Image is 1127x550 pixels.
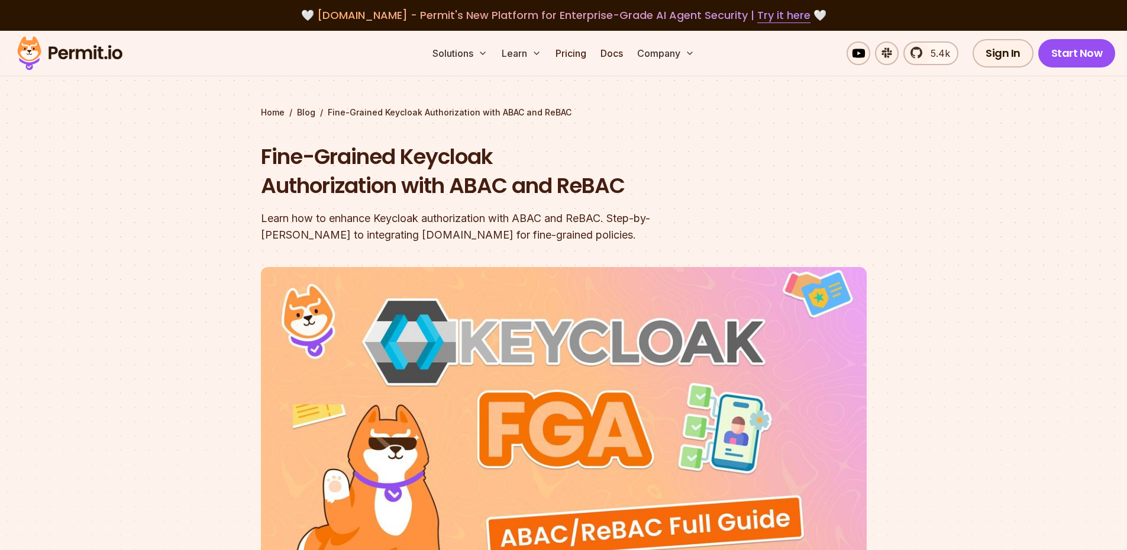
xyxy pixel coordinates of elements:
a: Home [261,107,285,118]
div: Learn how to enhance Keycloak authorization with ABAC and ReBAC. Step-by-[PERSON_NAME] to integra... [261,210,715,243]
button: Company [632,41,699,65]
a: Blog [297,107,315,118]
button: Learn [497,41,546,65]
img: Permit logo [12,33,128,73]
a: Pricing [551,41,591,65]
span: [DOMAIN_NAME] - Permit's New Platform for Enterprise-Grade AI Agent Security | [317,8,810,22]
span: 5.4k [923,46,950,60]
a: 5.4k [903,41,958,65]
div: / / [261,107,867,118]
a: Docs [596,41,628,65]
a: Try it here [757,8,810,23]
button: Solutions [428,41,492,65]
a: Start Now [1038,39,1116,67]
a: Sign In [973,39,1034,67]
h1: Fine-Grained Keycloak Authorization with ABAC and ReBAC [261,142,715,201]
div: 🤍 🤍 [28,7,1099,24]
